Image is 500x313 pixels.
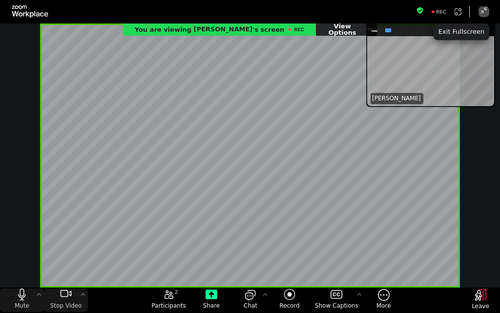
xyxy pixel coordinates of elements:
[479,6,489,17] button: Exit Full Screen
[416,6,424,17] button: Meeting information
[151,302,186,310] span: Participants
[203,302,220,310] span: Share
[78,289,88,301] button: More video controls
[376,302,391,310] span: More
[15,302,29,310] span: Mute
[354,289,364,301] button: More options for captions, menu button
[366,22,495,107] div: suspension-window
[260,289,270,301] button: Chat Settings
[438,27,484,37] div: Exit Fullscreen
[50,302,82,310] span: Stop Video
[372,94,421,103] span: [PERSON_NAME]
[461,289,500,313] button: Leave
[123,23,316,36] div: You are viewing Treva Nostdahl's screen
[427,6,451,17] div: Recording to cloud
[279,302,299,310] span: Record
[146,289,192,312] button: open the participants list pane,[2] particpants
[175,289,178,296] span: 2
[472,302,489,310] span: Leave
[270,289,309,312] button: Record
[316,23,377,36] div: sharing view options
[309,289,364,312] button: Show Captions
[315,302,358,310] span: Show Captions
[231,289,270,312] button: open the chat panel
[453,6,463,17] button: Apps Accessing Content in This Meeting
[244,302,257,310] span: Chat
[364,289,403,312] button: More meeting control
[44,289,88,312] button: stop my video
[34,289,44,301] button: More audio controls
[193,23,252,36] span: [PERSON_NAME]
[286,24,304,35] span: Cloud Recording is in progress
[192,289,231,312] button: Share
